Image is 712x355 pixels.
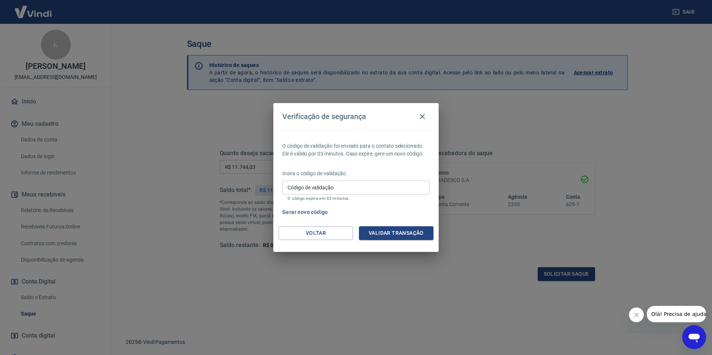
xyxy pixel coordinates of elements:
iframe: Fechar mensagem [629,307,644,322]
iframe: Mensagem da empresa [647,306,706,322]
p: O código de validação foi enviado para o contato selecionado. Ele é válido por 03 minutos. Caso e... [282,142,430,158]
button: Gerar novo código [279,205,331,219]
p: O código expira em 03 minutos. [287,196,425,201]
p: Insira o código de validação [282,170,430,177]
button: Validar transação [359,226,433,240]
iframe: Botão para abrir a janela de mensagens [682,325,706,349]
span: Olá! Precisa de ajuda? [4,5,63,11]
h4: Verificação de segurança [282,112,366,121]
button: Voltar [279,226,353,240]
